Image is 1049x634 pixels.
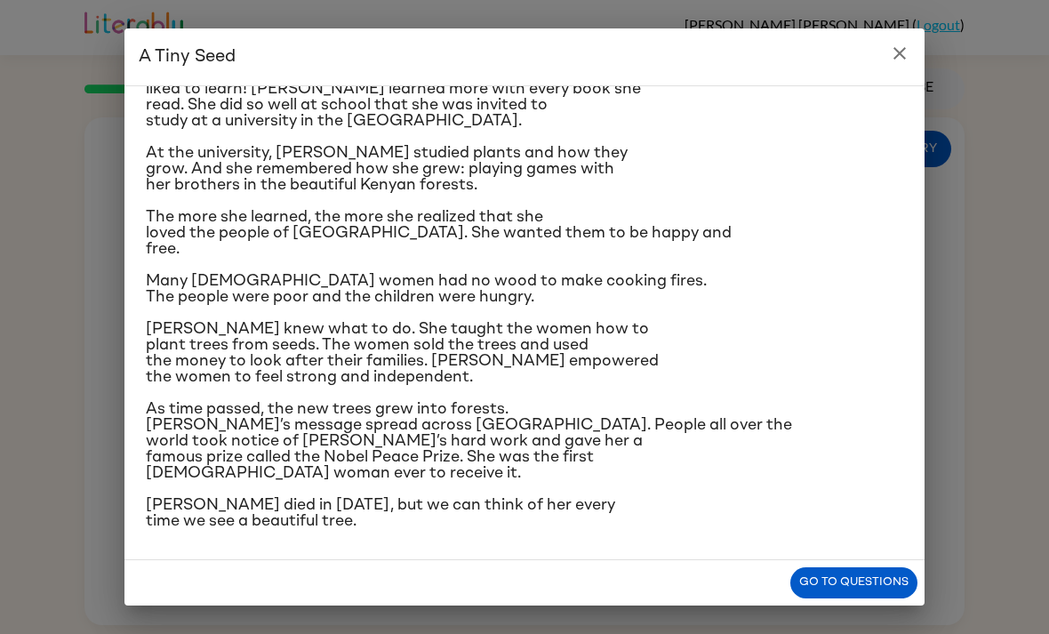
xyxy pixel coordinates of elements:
[124,28,925,85] h2: A Tiny Seed
[790,567,917,598] button: Go to questions
[146,321,659,385] span: [PERSON_NAME] knew what to do. She taught the women how to plant trees from seeds. The women sold...
[882,36,917,71] button: close
[146,401,792,481] span: As time passed, the new trees grew into forests. [PERSON_NAME]’s message spread across [GEOGRAPHI...
[146,145,628,193] span: At the university, [PERSON_NAME] studied plants and how they grow. And she remembered how she gre...
[146,209,732,257] span: The more she learned, the more she realized that she loved the people of [GEOGRAPHIC_DATA]. She w...
[146,273,707,305] span: Many [DEMOGRAPHIC_DATA] women had no wood to make cooking fires. The people were poor and the chi...
[146,497,615,529] span: [PERSON_NAME] died in [DATE], but we can think of her every time we see a beautiful tree.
